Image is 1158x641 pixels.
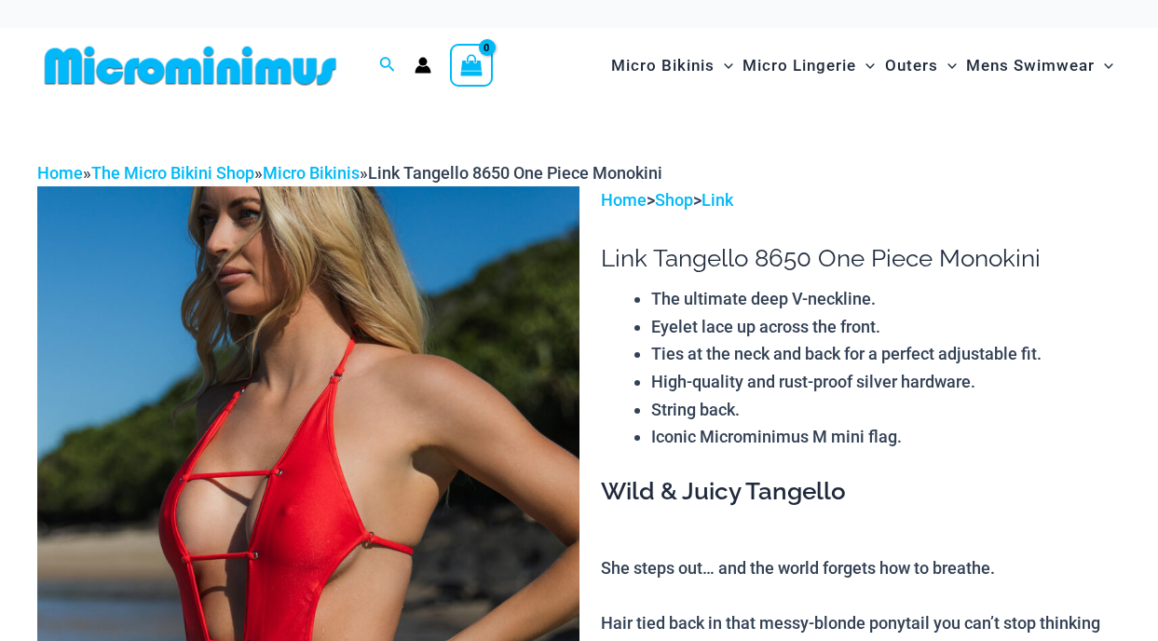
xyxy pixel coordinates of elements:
[606,37,738,94] a: Micro BikinisMenu ToggleMenu Toggle
[651,423,1121,451] li: Iconic Microminimus M mini flag.
[37,163,662,183] span: » » »
[655,190,693,210] a: Shop
[966,42,1095,89] span: Mens Swimwear
[1095,42,1113,89] span: Menu Toggle
[37,45,344,87] img: MM SHOP LOGO FLAT
[601,186,1121,214] p: > >
[651,396,1121,424] li: String back.
[91,163,254,183] a: The Micro Bikini Shop
[601,476,1121,508] h3: Wild & Juicy Tangello
[611,42,715,89] span: Micro Bikinis
[651,368,1121,396] li: High-quality and rust-proof silver hardware.
[651,340,1121,368] li: Ties at the neck and back for a perfect adjustable fit.
[368,163,662,183] span: Link Tangello 8650 One Piece Monokini
[651,313,1121,341] li: Eyelet lace up across the front.
[37,163,83,183] a: Home
[885,42,938,89] span: Outers
[961,37,1118,94] a: Mens SwimwearMenu ToggleMenu Toggle
[742,42,856,89] span: Micro Lingerie
[415,57,431,74] a: Account icon link
[938,42,957,89] span: Menu Toggle
[651,285,1121,313] li: The ultimate deep V-neckline.
[601,190,647,210] a: Home
[604,34,1121,97] nav: Site Navigation
[880,37,961,94] a: OutersMenu ToggleMenu Toggle
[263,163,360,183] a: Micro Bikinis
[856,42,875,89] span: Menu Toggle
[738,37,879,94] a: Micro LingerieMenu ToggleMenu Toggle
[450,44,493,87] a: View Shopping Cart, empty
[702,190,733,210] a: Link
[601,244,1121,273] h1: Link Tangello 8650 One Piece Monokini
[379,54,396,77] a: Search icon link
[715,42,733,89] span: Menu Toggle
